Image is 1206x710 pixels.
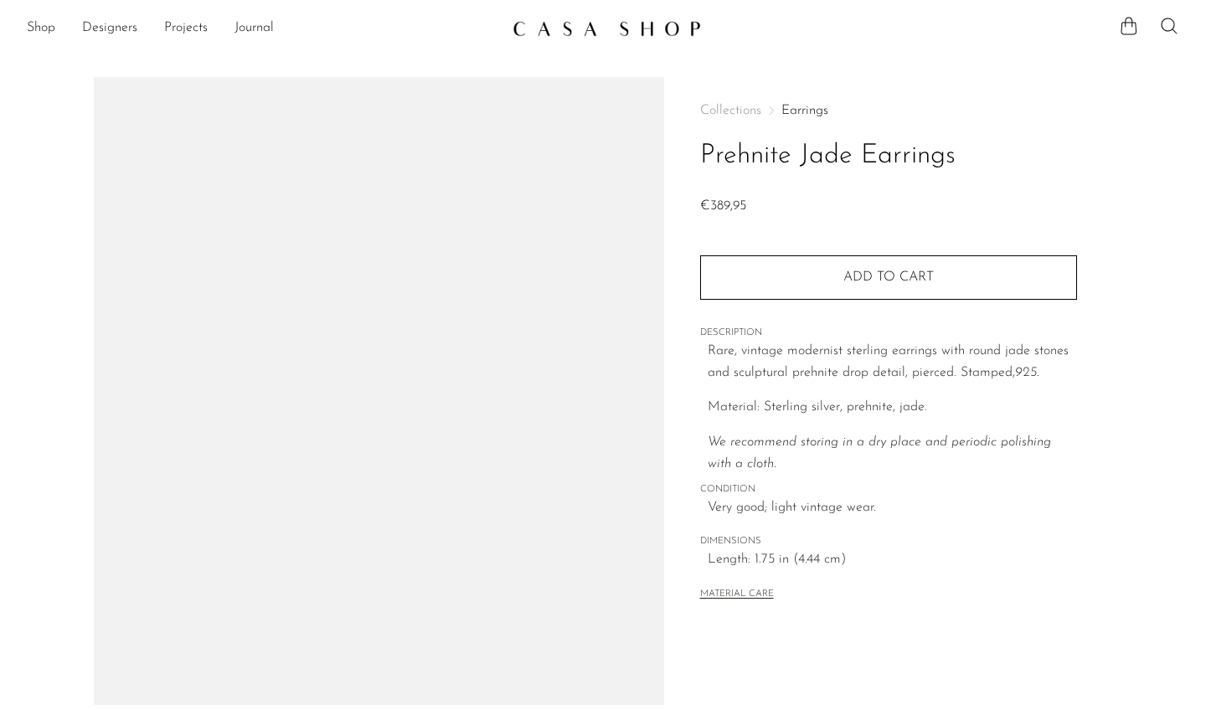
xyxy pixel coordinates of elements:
p: Material: Sterling silver, prehnite, jade. [708,397,1077,419]
span: Very good; light vintage wear. [708,497,1077,519]
span: CONDITION [700,482,1077,497]
a: Shop [27,18,55,39]
button: Add to cart [700,255,1077,299]
a: Designers [82,18,137,39]
span: Collections [700,104,761,117]
a: Journal [234,18,274,39]
nav: Desktop navigation [27,14,499,43]
span: Add to cart [843,270,934,284]
span: DIMENSIONS [700,534,1077,549]
span: Length: 1.75 in (4.44 cm) [708,549,1077,571]
span: DESCRIPTION [700,326,1077,341]
em: 925. [1015,366,1039,379]
a: Projects [164,18,208,39]
a: Earrings [781,104,828,117]
p: Rare, vintage modernist sterling earrings with round jade stones and sculptural prehnite drop det... [708,341,1077,383]
h1: Prehnite Jade Earrings [700,135,1077,177]
i: We recommend storing in a dry place and periodic polishing with a cloth. [708,435,1051,471]
span: €389,95 [700,199,746,213]
button: MATERIAL CARE [700,589,774,601]
nav: Breadcrumbs [700,104,1077,117]
ul: NEW HEADER MENU [27,14,499,43]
